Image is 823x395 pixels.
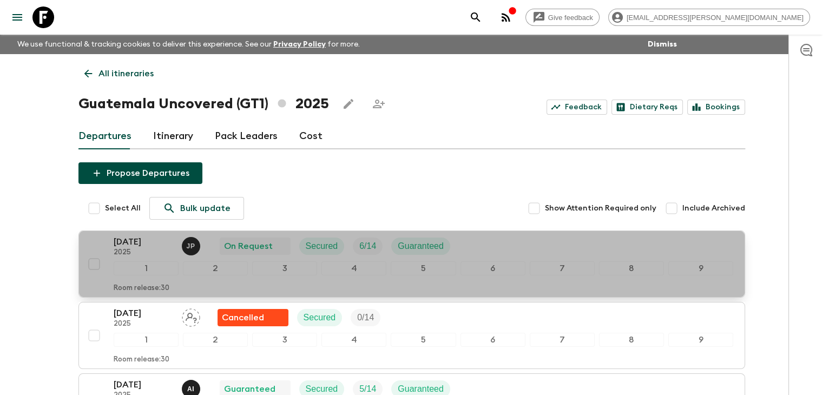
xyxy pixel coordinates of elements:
div: [EMAIL_ADDRESS][PERSON_NAME][DOMAIN_NAME] [608,9,810,26]
p: Room release: 30 [114,284,169,293]
a: All itineraries [78,63,160,84]
div: Secured [297,309,343,326]
a: Bookings [687,100,745,115]
div: 3 [252,333,317,347]
div: 7 [530,261,595,275]
p: [DATE] [114,307,173,320]
h1: Guatemala Uncovered (GT1) 2025 [78,93,329,115]
a: Bulk update [149,197,244,220]
div: 7 [530,333,595,347]
span: Show Attention Required only [545,203,656,214]
a: Dietary Reqs [611,100,683,115]
div: 5 [391,333,456,347]
p: 2025 [114,248,173,257]
div: 9 [668,261,733,275]
p: 0 / 14 [357,311,374,324]
div: 8 [599,333,664,347]
p: Secured [306,240,338,253]
p: Guaranteed [398,240,444,253]
button: Propose Departures [78,162,202,184]
span: Julio Posadas [182,240,202,249]
p: We use functional & tracking cookies to deliver this experience. See our for more. [13,35,364,54]
a: Privacy Policy [273,41,326,48]
p: All itineraries [98,67,154,80]
span: Include Archived [682,203,745,214]
span: Share this itinerary [368,93,390,115]
a: Itinerary [153,123,193,149]
button: [DATE]2025Assign pack leaderFlash Pack cancellationSecuredTrip Fill123456789Room release:30 [78,302,745,369]
span: Select All [105,203,141,214]
a: Departures [78,123,131,149]
p: Cancelled [222,311,264,324]
button: Edit this itinerary [338,93,359,115]
button: menu [6,6,28,28]
span: Give feedback [542,14,599,22]
a: Feedback [547,100,607,115]
button: search adventures [465,6,486,28]
button: JP [182,237,202,255]
button: Dismiss [645,37,680,52]
p: J P [187,242,195,251]
div: 4 [321,261,386,275]
p: [DATE] [114,235,173,248]
div: 5 [391,261,456,275]
div: 4 [321,333,386,347]
p: Room release: 30 [114,356,169,364]
div: 1 [114,261,179,275]
a: Cost [299,123,322,149]
div: Trip Fill [353,238,383,255]
a: Give feedback [525,9,600,26]
p: 2025 [114,320,173,328]
div: Flash Pack cancellation [218,309,288,326]
div: 6 [460,333,525,347]
div: 2 [183,333,248,347]
p: Bulk update [180,202,231,215]
p: [DATE] [114,378,173,391]
button: [DATE]2025Julio PosadasOn RequestSecuredTrip FillGuaranteed123456789Room release:30 [78,231,745,298]
div: Trip Fill [351,309,380,326]
div: 9 [668,333,733,347]
div: 6 [460,261,525,275]
p: A I [187,385,194,393]
div: 8 [599,261,664,275]
div: 2 [183,261,248,275]
span: [EMAIL_ADDRESS][PERSON_NAME][DOMAIN_NAME] [621,14,809,22]
div: 3 [252,261,317,275]
p: Secured [304,311,336,324]
div: Secured [299,238,345,255]
span: Alvaro Ixtetela [182,383,202,392]
p: 6 / 14 [359,240,376,253]
div: 1 [114,333,179,347]
p: On Request [224,240,273,253]
a: Pack Leaders [215,123,278,149]
span: Assign pack leader [182,312,200,320]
